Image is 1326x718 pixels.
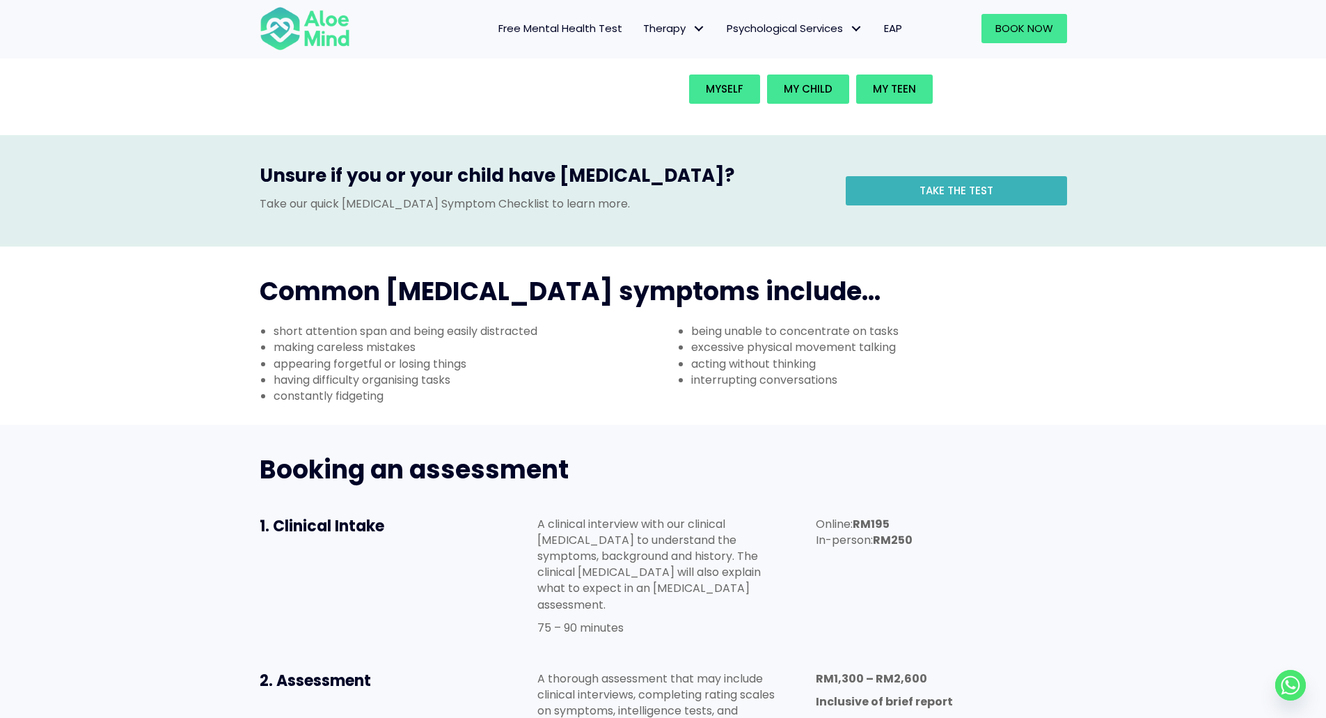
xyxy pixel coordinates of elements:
[274,356,663,372] li: appearing forgetful or losing things
[689,75,760,104] a: Myself
[368,14,913,43] nav: Menu
[873,81,916,96] span: My teen
[689,19,709,39] span: Therapy: submenu
[716,14,874,43] a: Psychological ServicesPsychological Services: submenu
[874,14,913,43] a: EAP
[274,388,663,404] li: constantly fidgeting
[260,163,825,195] h3: Unsure if you or your child have [MEDICAL_DATA]?
[260,670,371,692] span: 2. Assessment
[274,372,663,388] li: having difficulty organising tasks
[260,196,825,212] p: Take our quick [MEDICAL_DATA] Symptom Checklist to learn more.
[846,19,867,39] span: Psychological Services: submenu
[816,516,1066,548] p: Online: In-person:
[784,81,832,96] span: My child
[846,176,1067,205] a: Take the test
[260,515,384,537] span: 1. Clinical Intake
[260,6,350,52] img: Aloe mind Logo
[537,516,788,613] p: A clinical interview with our clinical [MEDICAL_DATA] to understand the symptoms, background and ...
[260,274,881,309] span: Common [MEDICAL_DATA] symptoms include...
[706,81,743,96] span: Myself
[691,356,1081,372] li: acting without thinking
[816,671,927,687] strong: RM1,300 – RM2,600
[884,21,902,36] span: EAP
[633,14,716,43] a: TherapyTherapy: submenu
[260,452,569,487] span: Booking an assessment
[691,372,1081,388] li: interrupting conversations
[995,21,1053,36] span: Book Now
[919,183,993,198] span: Take the test
[643,21,706,36] span: Therapy
[274,323,663,339] li: short attention span and being easily distracted
[691,339,1081,355] li: excessive physical movement talking
[981,14,1067,43] a: Book Now
[537,620,788,636] p: 75 – 90 minutes
[488,14,633,43] a: Free Mental Health Test
[816,694,953,710] strong: Inclusive of brief report
[767,75,849,104] a: My child
[873,532,913,548] strong: RM250
[691,323,1081,339] li: being unable to concentrate on tasks
[853,516,890,532] strong: RM195
[1275,670,1306,701] a: Whatsapp
[498,21,622,36] span: Free Mental Health Test
[274,339,663,355] li: making careless mistakes
[856,75,933,104] a: My teen
[686,71,1059,107] div: Book an intake for my...
[727,21,863,36] span: Psychological Services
